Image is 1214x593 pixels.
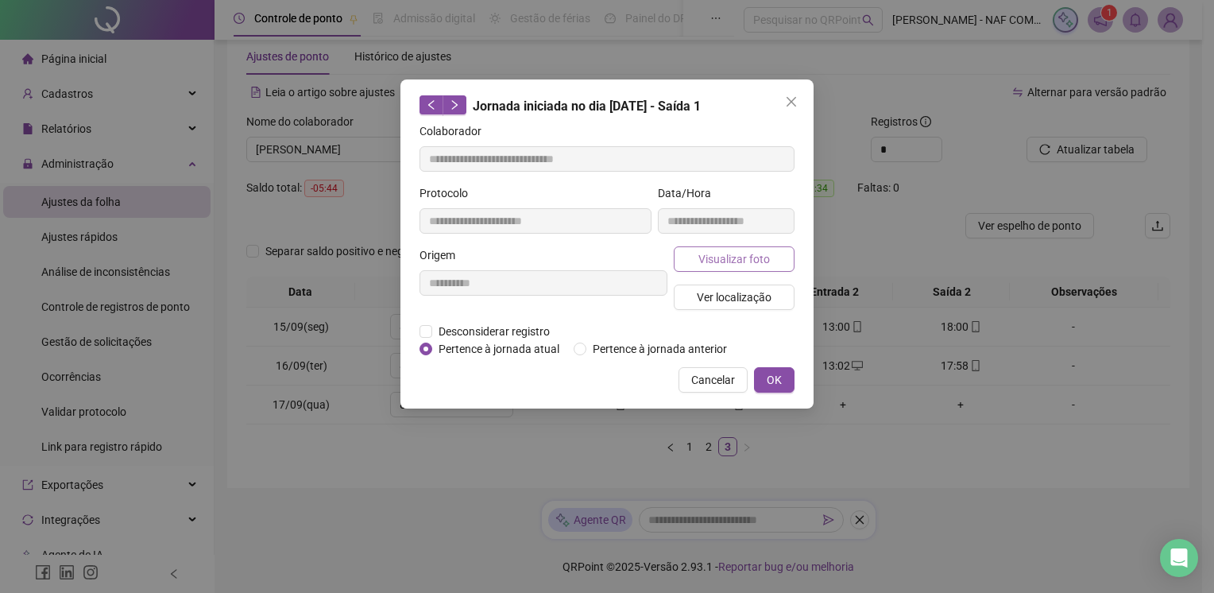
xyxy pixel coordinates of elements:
button: Visualizar foto [674,246,795,272]
label: Origem [419,246,466,264]
span: OK [767,371,782,389]
label: Protocolo [419,184,478,202]
span: Pertence à jornada atual [432,340,566,358]
button: OK [754,367,795,393]
button: Cancelar [679,367,748,393]
span: close [785,95,798,108]
span: Cancelar [691,371,735,389]
label: Data/Hora [658,184,721,202]
span: Desconsiderar registro [432,323,556,340]
span: Visualizar foto [698,250,770,268]
span: Ver localização [697,289,771,306]
div: Open Intercom Messenger [1160,539,1198,577]
div: Jornada iniciada no dia [DATE] - Saída 1 [419,95,795,116]
button: Ver localização [674,285,795,310]
span: Pertence à jornada anterior [586,340,733,358]
label: Colaborador [419,122,492,140]
span: right [449,99,460,110]
button: right [443,95,466,114]
button: left [419,95,443,114]
button: Close [779,89,804,114]
span: left [426,99,437,110]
